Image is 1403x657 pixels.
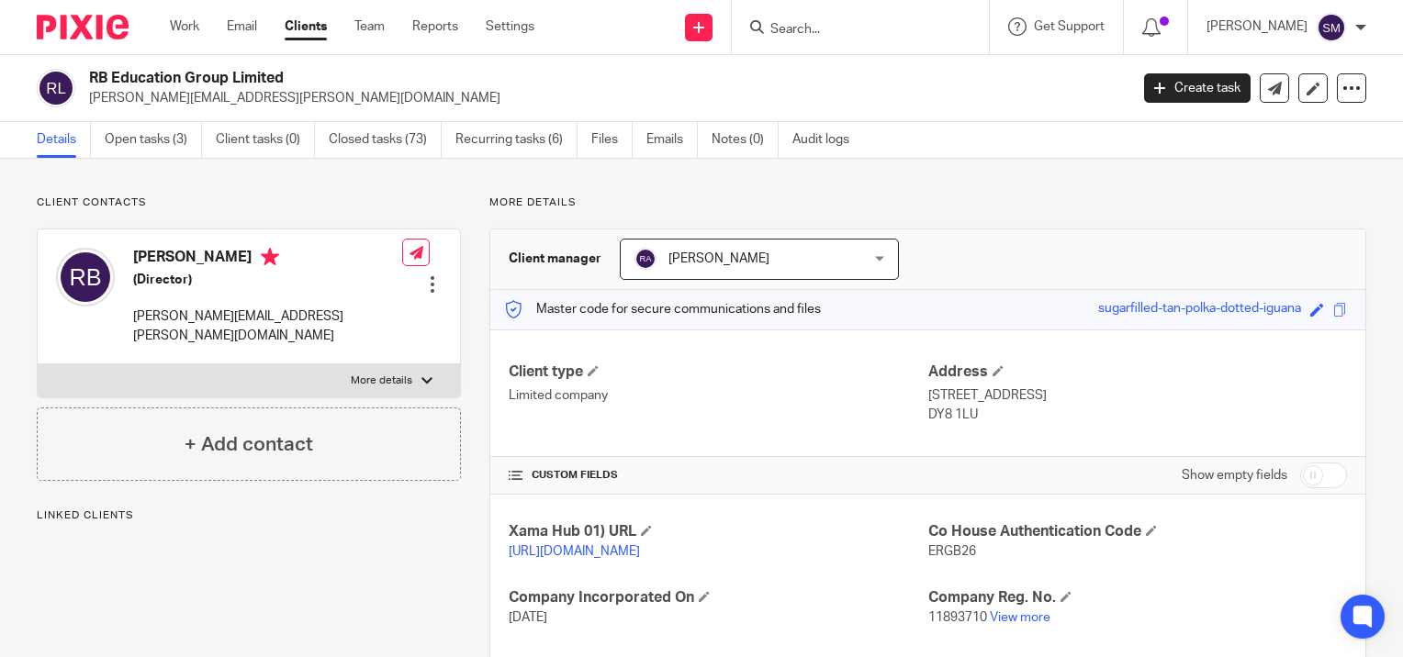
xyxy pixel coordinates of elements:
[455,122,578,158] a: Recurring tasks (6)
[227,17,257,36] a: Email
[591,122,633,158] a: Files
[928,406,1347,424] p: DY8 1LU
[37,195,461,210] p: Client contacts
[509,522,927,541] h4: Xama Hub 01) URL
[1144,73,1251,103] a: Create task
[354,17,385,36] a: Team
[928,611,987,624] span: 11893710
[486,17,534,36] a: Settings
[646,122,698,158] a: Emails
[928,588,1347,607] h4: Company Reg. No.
[37,122,91,158] a: Details
[329,122,442,158] a: Closed tasks (73)
[185,430,313,459] h4: + Add contact
[509,250,601,268] h3: Client manager
[509,386,927,405] p: Limited company
[928,522,1347,541] h4: Co House Authentication Code
[792,122,863,158] a: Audit logs
[170,17,199,36] a: Work
[216,122,315,158] a: Client tasks (0)
[351,373,412,388] p: More details
[133,248,402,271] h4: [PERSON_NAME]
[928,362,1347,382] h4: Address
[769,22,934,39] input: Search
[668,252,769,265] span: [PERSON_NAME]
[37,508,461,523] p: Linked clients
[712,122,779,158] a: Notes (0)
[928,386,1347,405] p: [STREET_ADDRESS]
[1182,466,1287,484] label: Show empty fields
[1207,17,1308,36] p: [PERSON_NAME]
[634,248,657,270] img: svg%3E
[1098,299,1301,320] div: sugarfilled-tan-polka-dotted-iguana
[285,17,327,36] a: Clients
[261,248,279,266] i: Primary
[1034,20,1105,33] span: Get Support
[509,588,927,607] h4: Company Incorporated On
[133,271,402,289] h5: (Director)
[509,468,927,483] h4: CUSTOM FIELDS
[56,248,115,306] img: svg%3E
[509,545,640,558] a: [URL][DOMAIN_NAME]
[990,611,1050,624] a: View more
[105,122,202,158] a: Open tasks (3)
[133,307,402,345] p: [PERSON_NAME][EMAIL_ADDRESS][PERSON_NAME][DOMAIN_NAME]
[37,69,75,107] img: svg%3E
[504,300,821,318] p: Master code for secure communications and files
[37,15,129,39] img: Pixie
[928,545,976,558] span: ERGB26
[509,611,547,624] span: [DATE]
[89,89,1117,107] p: [PERSON_NAME][EMAIL_ADDRESS][PERSON_NAME][DOMAIN_NAME]
[509,362,927,382] h4: Client type
[1317,13,1346,42] img: svg%3E
[89,69,911,88] h2: RB Education Group Limited
[412,17,458,36] a: Reports
[489,195,1366,210] p: More details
